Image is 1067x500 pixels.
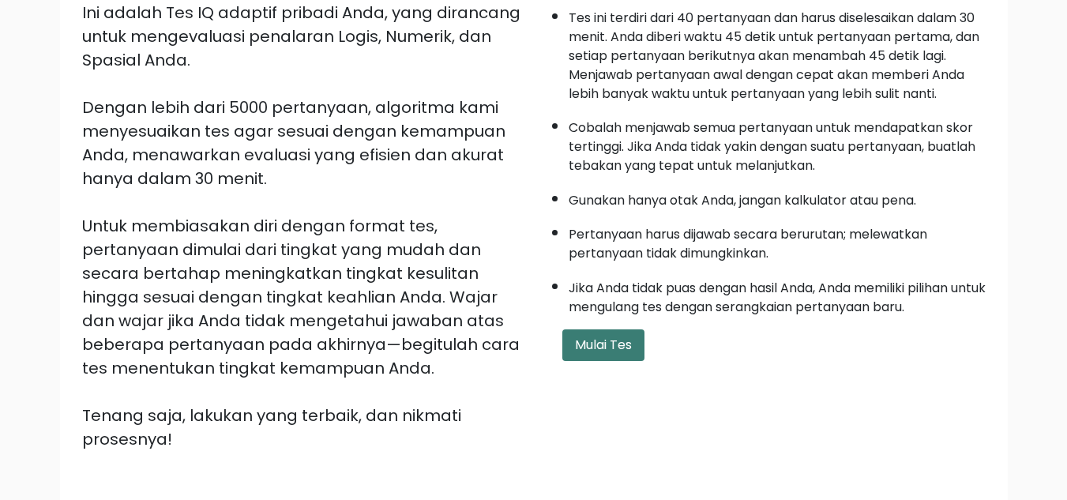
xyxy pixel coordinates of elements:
font: Jika Anda tidak puas dengan hasil Anda, Anda memiliki pilihan untuk mengulang tes dengan serangka... [569,279,986,316]
font: Pertanyaan harus dijawab secara berurutan; melewatkan pertanyaan tidak dimungkinkan. [569,225,927,262]
button: Mulai Tes [562,329,644,361]
font: Cobalah menjawab semua pertanyaan untuk mendapatkan skor tertinggi. Jika Anda tidak yakin dengan ... [569,118,975,175]
font: Ini adalah Tes IQ adaptif pribadi Anda, yang dirancang untuk mengevaluasi penalaran Logis, Numeri... [82,2,520,71]
font: Dengan lebih dari 5000 pertanyaan, algoritma kami menyesuaikan tes agar sesuai dengan kemampuan A... [82,96,505,190]
font: Mulai Tes [575,336,632,354]
font: Untuk membiasakan diri dengan format tes, pertanyaan dimulai dari tingkat yang mudah dan secara b... [82,215,520,379]
font: Tenang saja, lakukan yang terbaik, dan nikmati prosesnya! [82,404,461,450]
font: Gunakan hanya otak Anda, jangan kalkulator atau pena. [569,191,916,209]
font: Tes ini terdiri dari 40 pertanyaan dan harus diselesaikan dalam 30 menit. Anda diberi waktu 45 de... [569,9,979,103]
